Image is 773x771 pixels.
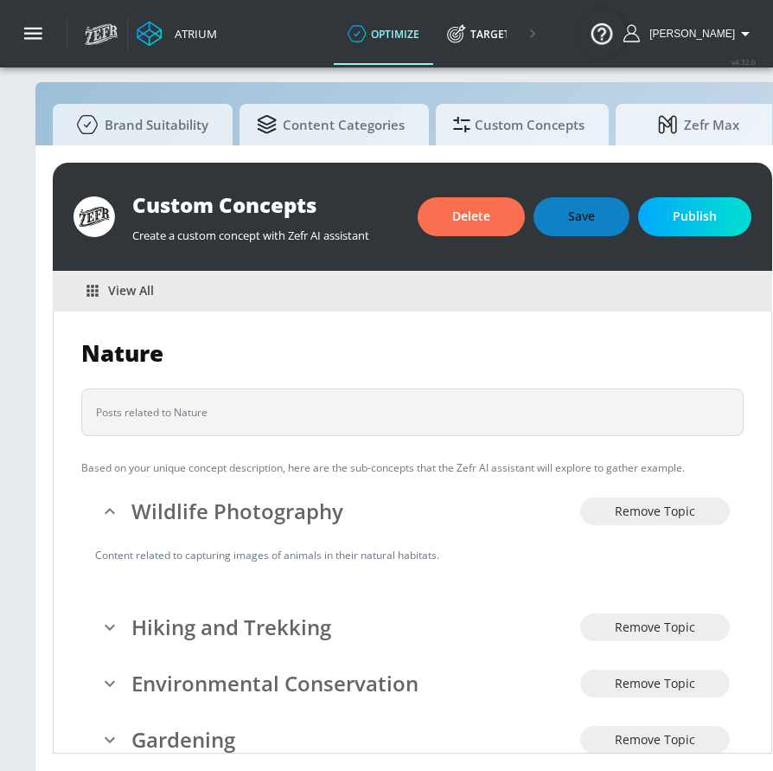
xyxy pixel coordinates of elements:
span: View All [87,280,154,302]
p: Content related to capturing images of animals in their natural habitats. [95,546,730,564]
span: login as: bogdan.nalisnikovskiy@zefr.com [642,28,735,40]
span: Publish [673,206,717,228]
a: Target [433,3,524,65]
h3: Gardening [131,725,580,754]
h3: Wildlife Photography [131,497,580,525]
span: Delete [452,206,490,228]
button: [PERSON_NAME] [623,23,756,44]
div: Create a custom concept with Zefr AI assistant [132,219,400,243]
button: expand [95,613,125,642]
a: Atrium [137,21,217,47]
button: Open Resource Center [578,9,626,57]
span: v 4.32.0 [731,57,756,67]
span: Remove Topic [615,501,695,523]
span: Remove Topic [615,673,695,695]
span: Zefr Max [633,104,764,145]
h3: Environmental Conservation [131,669,580,697]
button: View All [80,275,161,307]
button: Delete [418,197,525,236]
button: collapse [95,497,125,526]
span: Based on your unique concept description, here are the sub-concepts that the Zefr AI assistant wi... [81,460,685,475]
button: Remove Topic [580,498,730,526]
span: Brand Suitability [70,104,208,145]
span: Remove Topic [615,729,695,751]
h2: Nature [81,339,744,369]
span: Content Categories [257,104,405,145]
button: Remove Topic [580,726,730,755]
div: Custom Concepts [132,190,400,219]
button: Publish [638,197,751,236]
button: expand [95,669,125,698]
a: optimize [334,3,433,65]
div: Atrium [168,26,217,42]
button: expand [95,725,125,755]
h3: Hiking and Trekking [131,613,580,641]
span: Custom Concepts [453,104,585,145]
button: Remove Topic [580,614,730,642]
span: Remove Topic [615,617,695,639]
button: Remove Topic [580,670,730,698]
div: Posts related to Nature [96,403,729,421]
